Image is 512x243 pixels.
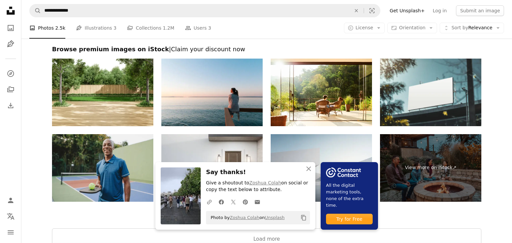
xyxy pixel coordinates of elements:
span: Orientation [399,25,425,30]
a: Photos [4,21,17,35]
h3: Say thanks! [206,167,310,177]
a: Download History [4,99,17,112]
a: Share over email [251,195,263,208]
span: Sort by [451,25,468,30]
a: Users 3 [185,17,211,39]
span: Relevance [451,25,492,31]
a: Home — Unsplash [4,4,17,19]
span: Photo by on [207,212,285,223]
img: Modern contemporary empty wooden terrace with green lawn and plank fence background 3d render [52,59,153,126]
h2: Browse premium images on iStock [52,45,481,53]
img: file-1754318165549-24bf788d5b37 [326,167,361,177]
div: Try for Free [326,214,373,224]
span: | Claim your discount now [169,46,245,53]
a: Log in [429,5,451,16]
a: Share on Pinterest [239,195,251,208]
img: Portrait mature man pauses pickleball game [52,134,153,202]
a: Explore [4,67,17,80]
img: Mockup of the banner on the rooftop [380,59,481,126]
p: Give a shoutout to on social or copy the text below to attribute. [206,180,310,193]
a: Illustrations [4,37,17,51]
button: Menu [4,226,17,239]
button: Language [4,210,17,223]
a: Share on Facebook [215,195,227,208]
a: Zoshua Colah [230,215,259,220]
button: Visual search [364,4,380,17]
a: Get Unsplash+ [386,5,429,16]
a: Log in / Sign up [4,194,17,207]
button: Sort byRelevance [440,23,504,33]
span: All the digital marketing tools, none of the extra time. [326,182,373,209]
a: Zoshua Colah [249,180,281,185]
button: Copy to clipboard [298,212,309,223]
img: Young woman sitting on edge looks out at view [161,59,263,126]
button: Orientation [387,23,437,33]
a: Unsplash [265,215,284,220]
a: Collections 1.2M [127,17,174,39]
a: View more on iStock↗ [380,134,481,202]
a: Share on Twitter [227,195,239,208]
a: Collections [4,83,17,96]
span: License [356,25,373,30]
a: Illustrations 3 [76,17,116,39]
button: Clear [349,4,364,17]
img: Couple in a vacation [271,59,372,126]
span: 3 [114,24,117,32]
img: New house with wooden door and empty white wall. [161,134,263,202]
button: Submit an image [456,5,504,16]
a: All the digital marketing tools, none of the extra time.Try for Free [321,162,378,230]
span: 3 [208,24,211,32]
form: Find visuals sitewide [29,4,380,17]
span: 1.2M [163,24,174,32]
button: License [344,23,385,33]
img: Empty concrete floor for car park. [271,134,372,202]
button: Search Unsplash [30,4,41,17]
